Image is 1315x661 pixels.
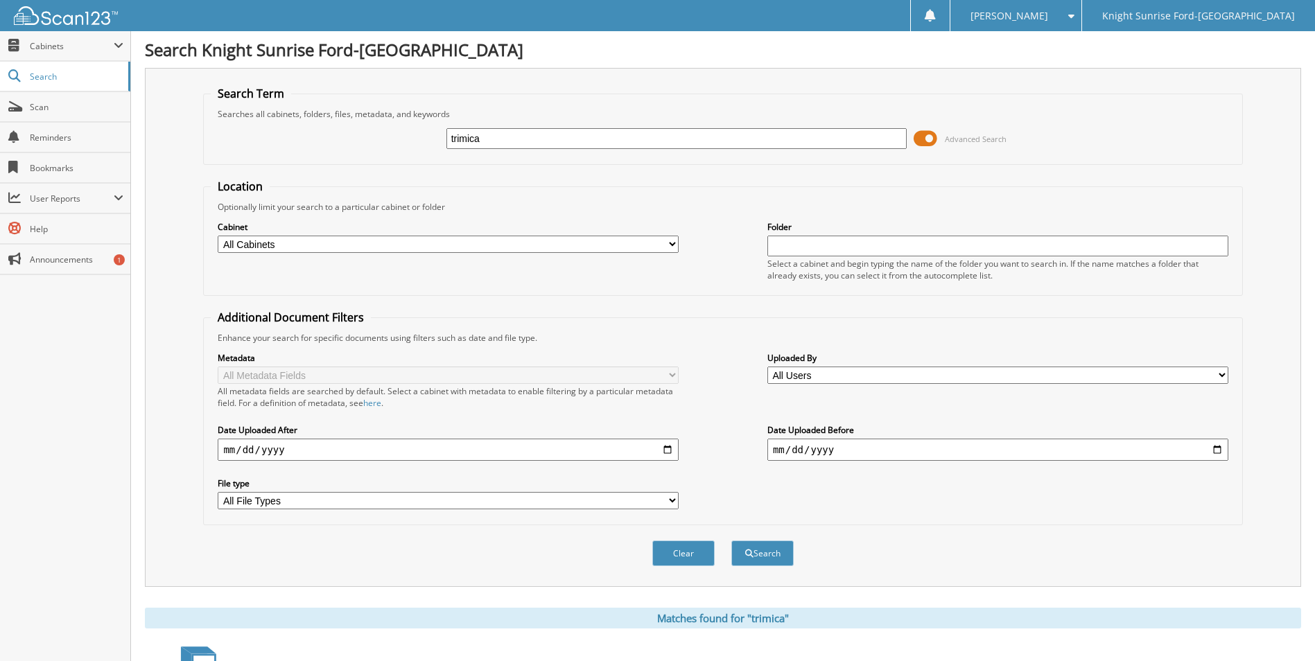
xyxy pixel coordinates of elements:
label: File type [218,477,679,489]
div: All metadata fields are searched by default. Select a cabinet with metadata to enable filtering b... [218,385,679,409]
img: scan123-logo-white.svg [14,6,118,25]
span: Reminders [30,132,123,143]
div: Searches all cabinets, folders, files, metadata, and keywords [211,108,1235,120]
span: [PERSON_NAME] [970,12,1048,20]
div: Matches found for "trimica" [145,608,1301,628]
span: Help [30,223,123,235]
label: Uploaded By [767,352,1228,364]
legend: Additional Document Filters [211,310,371,325]
h1: Search Knight Sunrise Ford-[GEOGRAPHIC_DATA] [145,38,1301,61]
label: Date Uploaded Before [767,424,1228,436]
span: Search [30,71,121,82]
span: Cabinets [30,40,114,52]
legend: Search Term [211,86,291,101]
span: User Reports [30,193,114,204]
a: here [363,397,381,409]
div: 1 [114,254,125,265]
span: Advanced Search [945,134,1007,144]
input: end [767,439,1228,461]
span: Knight Sunrise Ford-[GEOGRAPHIC_DATA] [1102,12,1295,20]
button: Clear [652,540,715,566]
legend: Location [211,179,270,194]
label: Cabinet [218,221,679,233]
label: Date Uploaded After [218,424,679,436]
label: Folder [767,221,1228,233]
div: Select a cabinet and begin typing the name of the folder you want to search in. If the name match... [767,258,1228,281]
div: Optionally limit your search to a particular cabinet or folder [211,201,1235,213]
span: Bookmarks [30,162,123,174]
input: start [218,439,679,461]
button: Search [731,540,794,566]
label: Metadata [218,352,679,364]
span: Announcements [30,254,123,265]
div: Enhance your search for specific documents using filters such as date and file type. [211,332,1235,344]
span: Scan [30,101,123,113]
